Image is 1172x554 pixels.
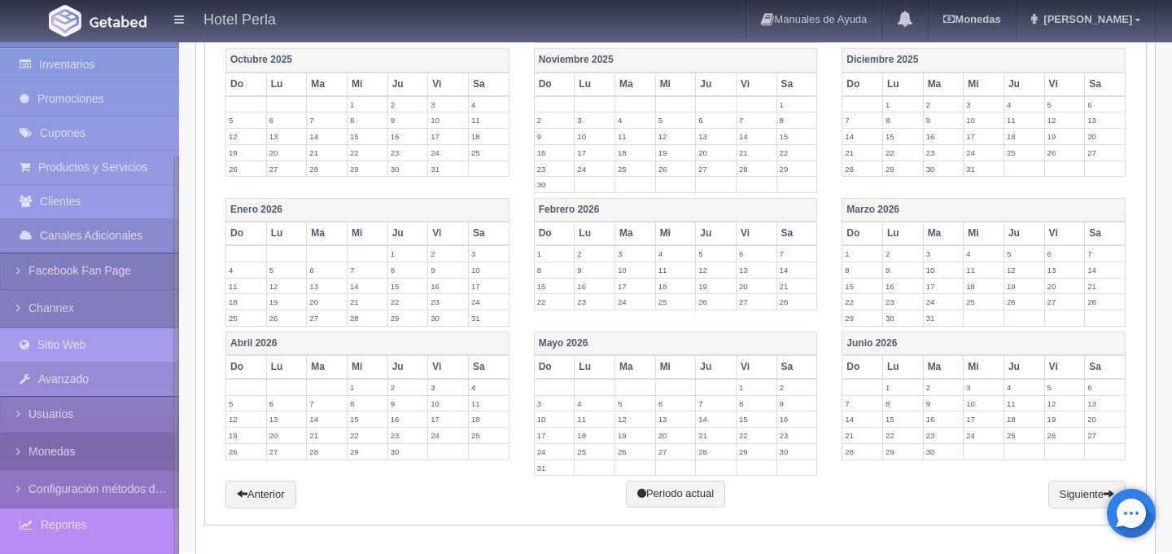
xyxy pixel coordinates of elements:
label: 22 [388,294,428,310]
label: 20 [1045,279,1085,294]
label: 12 [615,411,655,427]
label: 28 [777,294,817,310]
label: 19 [615,428,655,443]
label: 11 [656,262,696,278]
label: 4 [575,396,614,411]
label: 4 [469,380,509,395]
label: 30 [883,310,923,326]
label: 6 [696,112,736,128]
label: 21 [842,145,882,160]
label: 14 [348,279,387,294]
label: 30 [388,161,428,177]
img: Getabed [90,15,146,28]
label: 13 [267,129,307,144]
label: 2 [575,246,614,262]
label: 19 [226,428,266,443]
label: 19 [267,294,307,310]
th: Do [534,73,575,96]
label: 23 [575,294,614,310]
label: 28 [737,161,776,177]
label: 25 [575,444,614,459]
th: Lu [882,73,923,96]
label: 23 [388,428,428,443]
label: 25 [1004,428,1044,443]
label: 18 [964,279,1004,294]
span: [PERSON_NAME] [1039,13,1132,25]
label: 20 [267,145,307,160]
th: Do [226,73,267,96]
label: 31 [924,310,964,326]
label: 14 [777,262,817,278]
label: 26 [1004,294,1044,310]
label: 13 [267,411,307,427]
label: 17 [469,279,509,294]
label: 21 [307,428,347,443]
label: 29 [737,444,776,459]
label: 20 [656,428,696,443]
label: 15 [883,129,923,144]
label: 19 [1004,279,1044,294]
label: 3 [575,112,614,128]
label: 5 [656,112,696,128]
label: 27 [656,444,696,459]
img: Getabed [49,5,81,37]
a: Siguiente [1048,481,1126,508]
th: Sa [468,73,509,96]
label: 27 [307,310,347,326]
label: 15 [883,411,923,427]
label: 19 [226,145,266,160]
label: 2 [924,380,964,395]
label: 6 [1045,246,1085,262]
label: 9 [924,396,964,411]
label: 17 [575,145,614,160]
label: 7 [696,396,736,411]
th: Sa [776,73,817,96]
label: 31 [469,310,509,326]
label: 14 [307,411,347,427]
label: 26 [696,294,736,310]
label: 14 [842,129,882,144]
label: 1 [535,246,575,262]
label: 23 [388,145,428,160]
label: 6 [737,246,776,262]
label: 10 [964,112,1004,128]
label: 6 [1085,380,1125,395]
label: 12 [1004,262,1044,278]
label: 5 [226,112,266,128]
label: 18 [469,129,509,144]
a: Periodo actual [626,481,725,508]
label: 5 [226,396,266,411]
label: 29 [348,161,387,177]
label: 7 [842,396,882,411]
label: 30 [777,444,817,459]
label: 27 [1085,428,1125,443]
label: 15 [842,279,882,294]
label: 9 [535,129,575,144]
label: 24 [964,428,1004,443]
label: 12 [226,411,266,427]
label: 24 [469,294,509,310]
th: Lu [575,73,615,96]
label: 11 [469,112,509,128]
label: 21 [737,145,776,160]
label: 29 [842,310,882,326]
label: 13 [307,279,347,294]
label: 17 [428,411,468,427]
label: 16 [428,279,468,294]
label: 17 [428,129,468,144]
label: 23 [924,145,964,160]
label: 14 [696,411,736,427]
label: 1 [883,97,923,112]
label: 7 [737,112,776,128]
label: 25 [469,145,509,160]
th: Vi [736,73,776,96]
label: 2 [388,97,428,112]
label: 28 [1085,294,1125,310]
label: 29 [348,444,387,459]
label: 4 [656,246,696,262]
label: 27 [1045,294,1085,310]
label: 28 [348,310,387,326]
label: 1 [348,380,387,395]
label: 31 [428,161,468,177]
label: 4 [615,112,655,128]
